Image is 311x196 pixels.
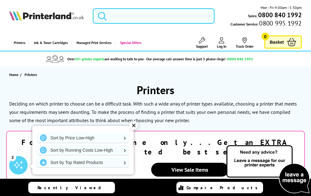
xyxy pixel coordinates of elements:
[75,57,104,61] span: 30+ printer experts
[176,182,263,193] a: Compare Products
[25,72,37,77] span: Printers
[37,185,107,190] span: Recently Viewed
[29,35,71,51] a: Ink & Toner Cartridges
[257,12,302,18] a: 0800 840 1992
[217,44,226,49] span: Log In
[236,37,254,49] a: Track Order
[258,20,301,26] span: 0800 995 1992
[270,38,284,46] span: Basket
[248,13,257,19] span: Sales:
[6,83,305,97] h1: Printers
[225,144,311,195] img: Open Live Chat window
[37,145,129,155] a: Sort by Running Costs Low-High
[115,35,144,51] a: Special Offers
[196,44,208,49] span: Support
[129,121,138,130] div: ✕
[9,109,290,123] p: To make the process of finding a printer that suits your own personal needs, we have compiled som...
[37,158,129,167] a: Sort by Top Rated Products
[196,37,208,49] a: Support
[22,138,289,174] strong: For a limited time only...Get an selected best selling printers!
[262,33,269,40] span: 0
[9,35,29,51] a: Printers
[258,11,302,19] b: 0800 840 1992
[9,101,297,115] p: Deciding on which printer to choose can be a difficult task. With such a wide array of printer ty...
[37,133,129,143] a: Sort by Price Low-High
[28,182,115,193] a: Recently Viewed
[264,35,302,49] a: Basket 0
[9,71,20,78] a: Home
[67,57,144,61] span: Over are waiting to talk to you
[187,185,261,190] span: Compare Products
[261,5,302,10] span: Mon - Fri 9:00am - 5:30pm
[144,57,253,61] span: - Our average call answer time is just 3 phone rings! -
[9,154,16,161] div: 2
[227,57,253,61] span: 0800 840 1992
[230,20,301,27] span: Customer Service:
[151,163,229,177] a: View Sale Items
[217,37,226,49] a: Log In
[9,10,84,21] img: Printerland Logo
[34,35,68,51] span: Ink & Toner Cartridges
[71,35,115,51] a: Managed Print Services
[9,10,84,22] a: Printerland Logo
